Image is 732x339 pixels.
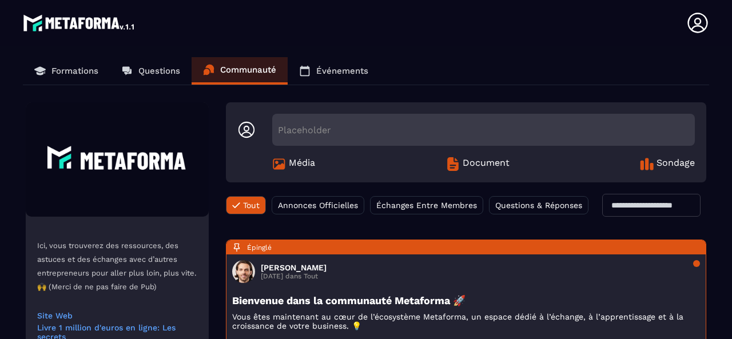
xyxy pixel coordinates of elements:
[23,57,110,85] a: Formations
[316,66,368,76] p: Événements
[232,294,700,306] h3: Bienvenue dans la communauté Metaforma 🚀
[376,201,477,210] span: Échanges Entre Membres
[657,157,695,171] span: Sondage
[51,66,98,76] p: Formations
[192,57,288,85] a: Communauté
[138,66,180,76] p: Questions
[247,244,272,252] span: Épinglé
[23,11,136,34] img: logo
[37,311,197,320] a: Site Web
[463,157,510,171] span: Document
[495,201,582,210] span: Questions & Réponses
[261,272,327,280] p: [DATE] dans Tout
[288,57,380,85] a: Événements
[261,263,327,272] h3: [PERSON_NAME]
[289,157,315,171] span: Média
[37,239,197,294] p: Ici, vous trouverez des ressources, des astuces et des échanges avec d’autres entrepreneurs pour ...
[272,114,695,146] div: Placeholder
[110,57,192,85] a: Questions
[243,201,260,210] span: Tout
[278,201,358,210] span: Annonces Officielles
[220,65,276,75] p: Communauté
[26,102,209,217] img: Community background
